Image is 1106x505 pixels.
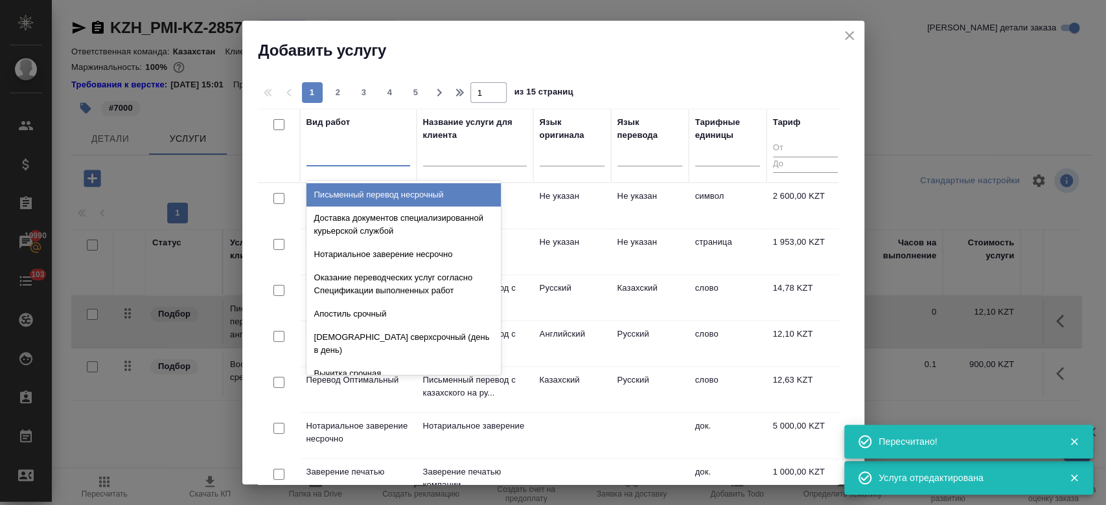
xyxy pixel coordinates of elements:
td: Казахский [533,367,611,412]
td: слово [689,321,766,366]
div: Письменный перевод несрочный [306,183,501,207]
td: Не указан [533,183,611,229]
div: Услуга отредактирована [879,471,1050,484]
button: Закрыть [1061,472,1087,484]
td: док. [689,413,766,458]
button: close [840,26,859,45]
button: 4 [380,82,400,103]
input: До [773,157,838,173]
td: 14,78 KZT [766,275,844,320]
p: Заверение печатью компании [423,466,527,491]
button: 5 [406,82,426,103]
button: Закрыть [1061,436,1087,447]
div: Вид работ [306,116,351,129]
button: 2 [328,82,349,103]
td: Казахский [611,275,689,320]
td: 1 000,00 KZT [766,459,844,504]
td: 2 600,00 KZT [766,183,844,229]
div: Оказание переводческих услуг согласно Спецификации выполненных работ [306,266,501,302]
span: 4 [380,86,400,99]
td: слово [689,275,766,320]
div: Название услуги для клиента [423,116,527,142]
span: из 15 страниц [514,84,573,103]
input: От [773,140,838,157]
div: Апостиль срочный [306,302,501,326]
td: док. [689,459,766,504]
div: Тарифные единицы [695,116,760,142]
td: слово [689,367,766,412]
span: 3 [354,86,374,99]
div: Тариф [773,116,801,129]
td: страница [689,229,766,275]
div: [DEMOGRAPHIC_DATA] сверхсрочный (день в день) [306,326,501,362]
td: Русский [611,321,689,366]
td: Не указан [611,183,689,229]
p: Перевод Оптимальный [306,374,410,387]
p: Нотариальное заверение несрочно [306,420,410,445]
div: Язык перевода [617,116,682,142]
span: 5 [406,86,426,99]
span: 2 [328,86,349,99]
td: 1 953,00 KZT [766,229,844,275]
div: Язык оригинала [540,116,605,142]
td: Русский [533,275,611,320]
td: Не указан [533,229,611,275]
div: Нотариальное заверение несрочно [306,243,501,266]
td: Русский [611,367,689,412]
button: 3 [354,82,374,103]
div: Вычитка срочная [306,362,501,385]
p: Письменный перевод с казахского на ру... [423,374,527,399]
div: Пересчитано! [879,435,1050,448]
div: Доставка документов специализированной курьерской службой [306,207,501,243]
h2: Добавить услугу [259,40,864,61]
p: Нотариальное заверение [423,420,527,432]
td: Не указан [611,229,689,275]
td: 5 000,00 KZT [766,413,844,458]
p: Заверение печатью [306,466,410,478]
td: Английский [533,321,611,366]
td: 12,10 KZT [766,321,844,366]
td: 12,63 KZT [766,367,844,412]
td: символ [689,183,766,229]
